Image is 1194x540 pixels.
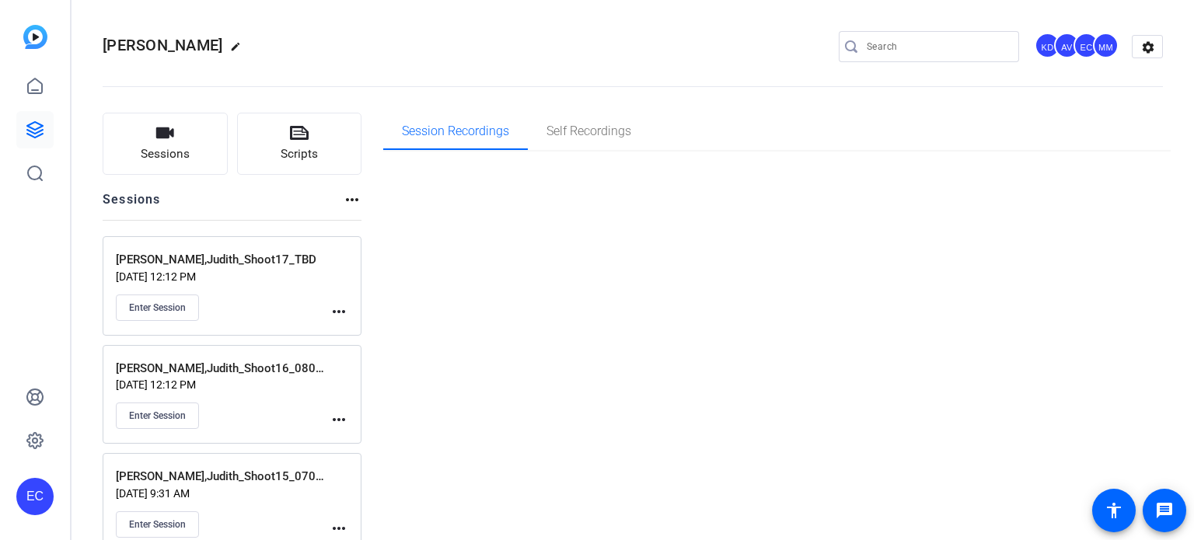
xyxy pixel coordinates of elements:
[402,125,509,138] span: Session Recordings
[343,190,361,209] mat-icon: more_horiz
[116,294,199,321] button: Enter Session
[237,113,362,175] button: Scripts
[330,302,348,321] mat-icon: more_horiz
[1054,33,1081,60] ngx-avatar: Abby Veloz
[1035,33,1060,58] div: KD
[16,478,54,515] div: EC
[546,125,631,138] span: Self Recordings
[1093,33,1120,60] ngx-avatar: Mike Margol
[1093,33,1119,58] div: MM
[129,518,186,531] span: Enter Session
[1074,33,1099,58] div: EC
[116,360,330,378] p: [PERSON_NAME],Judith_Shoot16_08052025
[23,25,47,49] img: blue-gradient.svg
[103,113,228,175] button: Sessions
[116,402,199,429] button: Enter Session
[116,511,199,538] button: Enter Session
[1054,33,1080,58] div: AV
[330,410,348,429] mat-icon: more_horiz
[116,270,330,283] p: [DATE] 12:12 PM
[116,487,330,500] p: [DATE] 9:31 AM
[129,409,186,422] span: Enter Session
[103,190,161,220] h2: Sessions
[1105,501,1123,520] mat-icon: accessibility
[867,37,1007,56] input: Search
[330,519,348,538] mat-icon: more_horiz
[116,468,330,486] p: [PERSON_NAME],Judith_Shoot15_07092025
[141,145,190,163] span: Sessions
[1133,36,1164,59] mat-icon: settings
[116,251,330,269] p: [PERSON_NAME],Judith_Shoot17_TBD
[1155,501,1174,520] mat-icon: message
[129,301,186,314] span: Enter Session
[1074,33,1101,60] ngx-avatar: Erika Centeno
[116,378,330,391] p: [DATE] 12:12 PM
[281,145,318,163] span: Scripts
[230,41,249,60] mat-icon: edit
[103,36,222,54] span: [PERSON_NAME]
[1035,33,1062,60] ngx-avatar: Krystal Delgadillo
